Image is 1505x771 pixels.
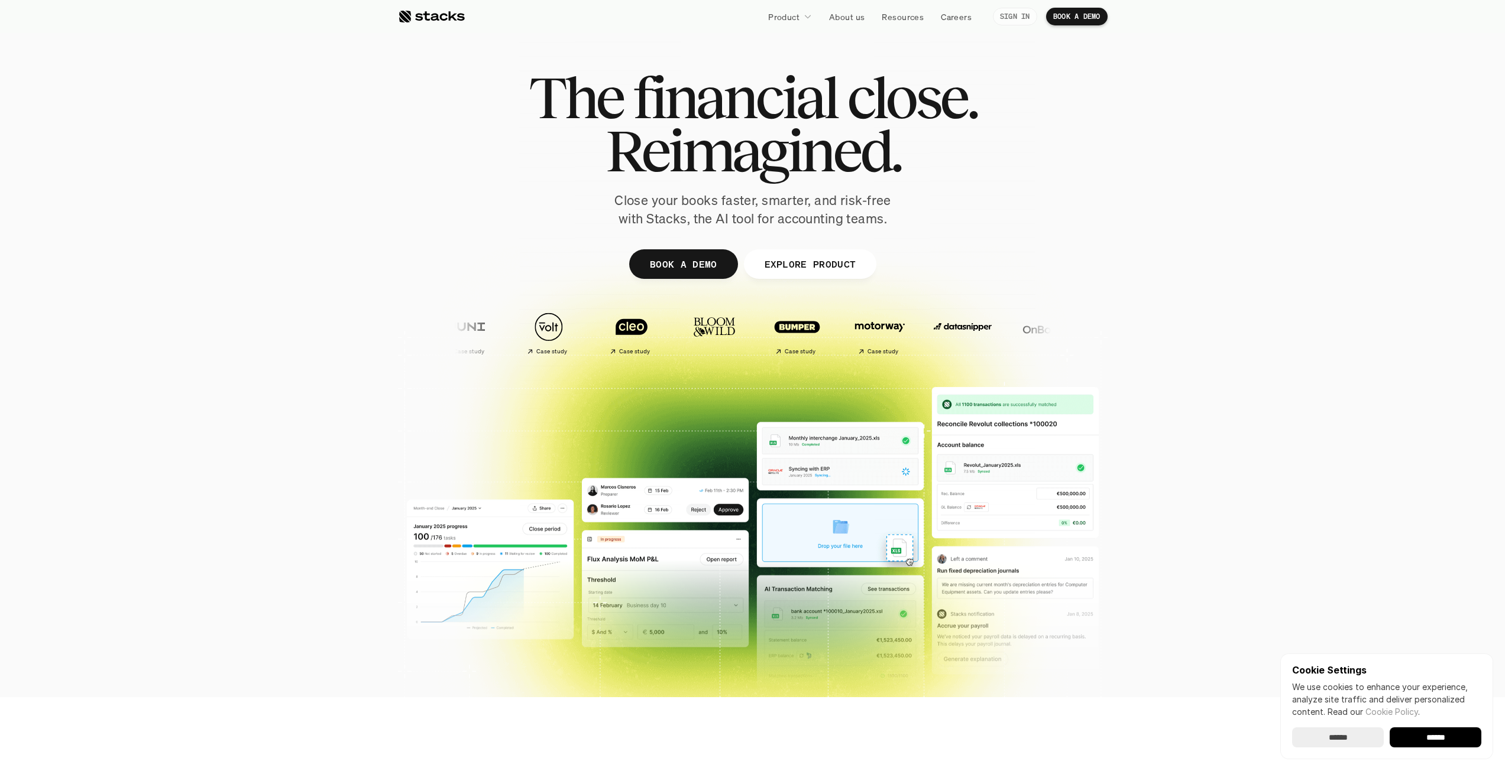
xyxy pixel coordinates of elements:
[393,306,470,360] a: Case study
[605,191,901,228] p: Close your books faster, smarter, and risk-free with Stacks, the AI tool for accounting teams.
[584,348,616,355] h2: Case study
[829,11,865,23] p: About us
[1328,707,1420,717] span: Read our .
[822,6,872,27] a: About us
[743,249,876,279] a: EXPLORE PRODUCT
[419,348,450,355] h2: Case study
[750,348,781,355] h2: Case study
[993,8,1037,25] a: SIGN IN
[764,255,856,272] p: EXPLORE PRODUCT
[768,11,800,23] p: Product
[941,11,972,23] p: Careers
[501,348,533,355] h2: Case study
[475,306,552,360] a: Case study
[558,306,635,360] a: Case study
[1292,681,1481,718] p: We use cookies to enhance your experience, analyze site traffic and deliver personalized content.
[1292,665,1481,675] p: Cookie Settings
[140,274,192,282] a: Privacy Policy
[882,11,924,23] p: Resources
[649,255,717,272] p: BOOK A DEMO
[724,306,801,360] a: Case study
[1000,12,1030,21] p: SIGN IN
[1053,12,1101,21] p: BOOK A DEMO
[833,348,864,355] h2: Case study
[847,71,977,124] span: close.
[633,71,837,124] span: financial
[807,306,883,360] a: Case study
[934,6,979,27] a: Careers
[875,6,931,27] a: Resources
[605,124,900,177] span: Reimagined.
[1365,707,1418,717] a: Cookie Policy
[629,249,737,279] a: BOOK A DEMO
[529,71,623,124] span: The
[1046,8,1108,25] a: BOOK A DEMO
